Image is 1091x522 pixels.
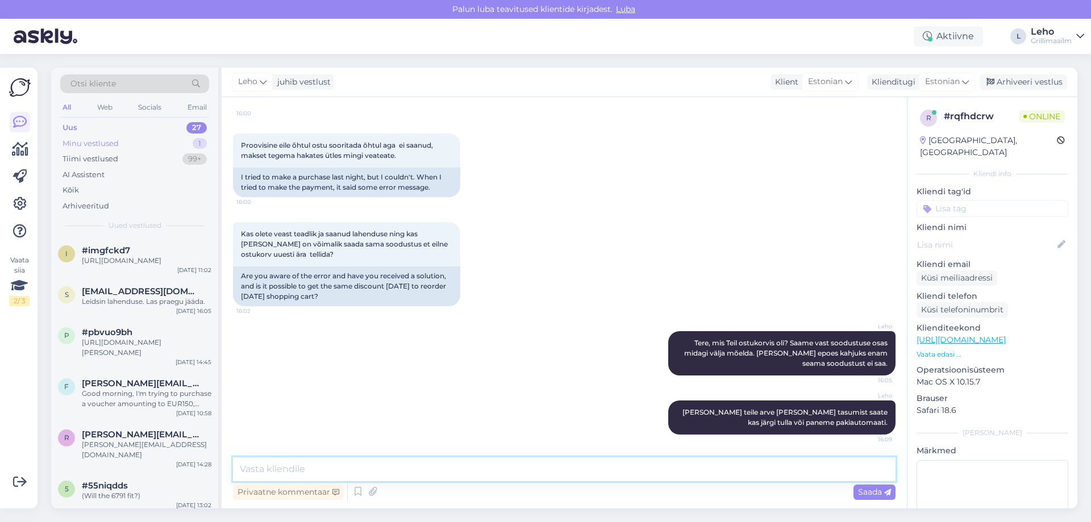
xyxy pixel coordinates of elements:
p: Mac OS X 10.15.7 [917,376,1068,388]
div: juhib vestlust [273,76,331,88]
div: I tried to make a purchase last night, but I couldn't. When I tried to make the payment, it said ... [233,168,460,197]
div: Arhiveeritud [63,201,109,212]
div: L [1010,28,1026,44]
div: 2 / 3 [9,296,30,306]
div: 1 [193,138,207,149]
span: Online [1019,110,1065,123]
span: Leho [850,322,892,331]
img: Askly Logo [9,77,31,98]
div: [PERSON_NAME] [917,428,1068,438]
div: Are you aware of the error and have you received a solution, and is it possible to get the same d... [233,266,460,306]
div: Socials [136,100,164,115]
div: [URL][DOMAIN_NAME][PERSON_NAME] [82,337,211,358]
span: spektruumstuudio@gmail.com [82,286,200,297]
span: i [65,249,68,258]
span: reimann.indrek@gmail.com [82,429,200,440]
div: [DATE] 14:28 [176,460,211,469]
span: #imgfckd7 [82,245,130,256]
span: Saada [858,487,891,497]
div: [DATE] 11:02 [177,266,211,274]
input: Lisa tag [917,200,1068,217]
input: Lisa nimi [917,239,1055,251]
span: 16:02 [236,307,279,315]
span: Tere, mis Teil ostukorvis oli? Saame vast soodustuse osas midagi välja mõelda. [PERSON_NAME] epoe... [684,339,889,368]
p: Vaata edasi ... [917,349,1068,360]
div: [URL][DOMAIN_NAME] [82,256,211,266]
span: Leho [238,76,257,88]
div: # rqfhdcrw [944,110,1019,123]
p: Kliendi telefon [917,290,1068,302]
span: f [64,382,69,391]
div: Email [185,100,209,115]
div: [DATE] 14:45 [176,358,211,366]
div: Vaata siia [9,255,30,306]
div: Web [95,100,115,115]
span: Kas olete veast teadlik ja saanud lahenduse ning kas [PERSON_NAME] on võimalik saada sama soodust... [241,229,449,258]
span: 16:05 [850,376,892,385]
span: #55niqdds [82,481,128,491]
span: r [926,114,931,122]
p: Safari 18.6 [917,404,1068,416]
div: Küsi telefoninumbrit [917,302,1008,318]
div: Aktiivne [914,26,983,47]
div: Minu vestlused [63,138,119,149]
span: Otsi kliente [70,78,116,90]
div: 27 [186,122,207,133]
div: [DATE] 13:02 [176,501,211,510]
a: [URL][DOMAIN_NAME] [917,335,1006,345]
div: Tiimi vestlused [63,153,118,165]
div: AI Assistent [63,169,105,181]
div: Good morning, I'm trying to purchase a voucher amounting to EUR150, however when I get to check o... [82,389,211,409]
span: r [64,433,69,442]
span: 16:00 [236,198,279,206]
span: [PERSON_NAME] teile arve [PERSON_NAME] tasumist saate kas järgi tulla või paneme pakiautomaati. [682,408,889,427]
div: [DATE] 16:05 [176,307,211,315]
div: [GEOGRAPHIC_DATA], [GEOGRAPHIC_DATA] [920,135,1057,158]
span: 16:09 [850,435,892,444]
span: Uued vestlused [109,220,161,231]
div: Küsi meiliaadressi [917,270,997,286]
div: All [60,100,73,115]
a: LehoGrillimaailm [1031,27,1084,45]
p: Kliendi tag'id [917,186,1068,198]
span: 16:00 [236,109,279,118]
div: Arhiveeri vestlus [980,74,1067,90]
p: Märkmed [917,445,1068,457]
div: Leidsin lahenduse. Las praegu jääda. [82,297,211,307]
span: Estonian [925,76,960,88]
div: Leho [1031,27,1072,36]
p: Klienditeekond [917,322,1068,334]
span: 5 [65,485,69,493]
div: Klienditugi [867,76,915,88]
p: Operatsioonisüsteem [917,364,1068,376]
p: Kliendi nimi [917,222,1068,233]
div: Privaatne kommentaar [233,485,344,500]
span: #pbvuo9bh [82,327,132,337]
div: Kliendi info [917,169,1068,179]
p: Brauser [917,392,1068,404]
div: 99+ [182,153,207,165]
div: Uus [63,122,77,133]
div: [DATE] 10:58 [176,409,211,417]
span: Proovisine eile õhtul ostu sooritada õhtul aga ei saanud, makset tegema hakates ütles mingi veate... [241,141,435,160]
div: Kõik [63,185,79,196]
div: Klient [771,76,798,88]
span: Leho [850,391,892,400]
div: (Will the 6791 fit?) [82,491,211,501]
span: s [65,290,69,299]
span: p [64,331,69,340]
div: [PERSON_NAME][EMAIL_ADDRESS][DOMAIN_NAME] [82,440,211,460]
p: Kliendi email [917,258,1068,270]
span: Estonian [808,76,843,88]
span: Luba [613,4,639,14]
span: francesca@xtendedgaming.com [82,378,200,389]
div: Grillimaailm [1031,36,1072,45]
